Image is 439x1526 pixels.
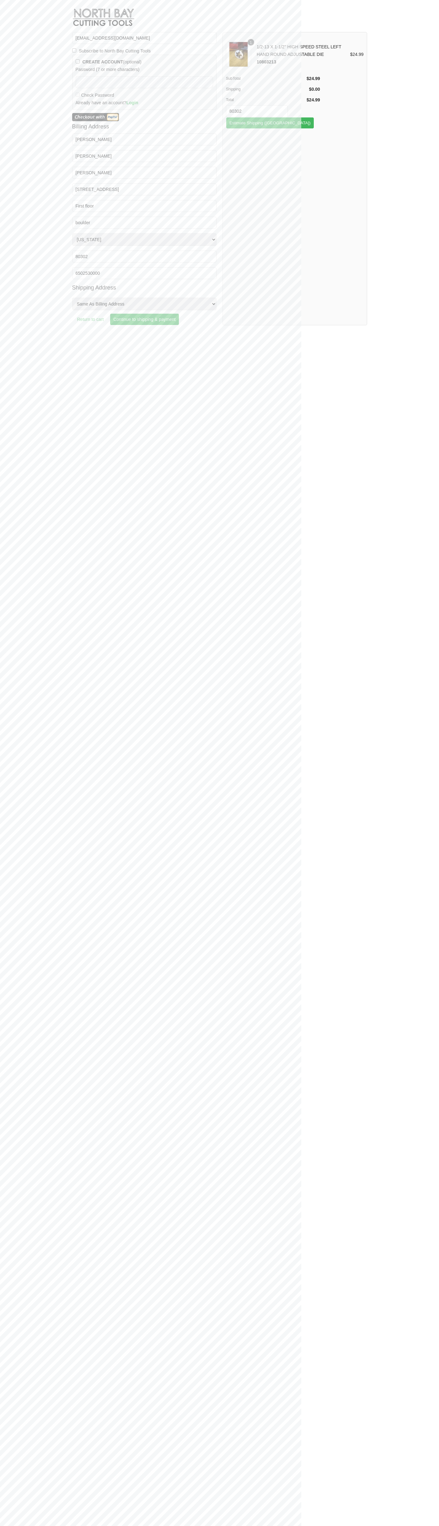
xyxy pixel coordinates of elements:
h3: Billing address [72,121,217,132]
div: 1 [248,39,254,46]
a: Login [126,100,138,105]
input: Email [72,32,217,44]
input: ZIP/Postal [72,251,217,262]
td: $0.00 [304,84,320,95]
b: CREATE ACCOUNT [82,59,123,64]
img: North Bay Cutting Tools [72,5,135,32]
input: Address [72,183,217,195]
input: Continue to shipping & payment [110,313,179,325]
img: PayPal Express Checkout [72,113,119,121]
input: Phone Number [72,267,217,279]
input: Business [72,167,217,179]
div: (optional) Password (7 or more characters) Check Password Already have an account? [72,55,217,110]
td: Total [226,95,304,105]
input: Apt/Suite [72,200,217,212]
input: First Name [72,133,217,145]
h3: Shipping address [72,282,217,293]
img: 1/2-13 X 1-1/2" HIGH SPEED STEEL LEFT HAND ROUND ADJUSTABLE DIE [226,42,251,67]
td: SubTotal [226,73,304,84]
span: 10803213 [257,59,276,64]
td: $24.99 [304,95,320,105]
b: Subscribe to North Bay Cutting Tools [79,47,151,55]
td: Shipping [226,84,304,95]
div: 1/2-13 X 1-1/2" HIGH SPEED STEEL LEFT HAND ROUND ADJUSTABLE DIE [254,43,350,66]
input: Last Name [72,150,217,162]
input: Postal Code [226,105,288,117]
input: City [72,217,217,229]
div: $24.99 [350,51,364,58]
button: Estimate Shipping ([GEOGRAPHIC_DATA]) [226,117,314,129]
a: Return to cart [72,312,109,327]
td: $24.99 [304,73,320,84]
